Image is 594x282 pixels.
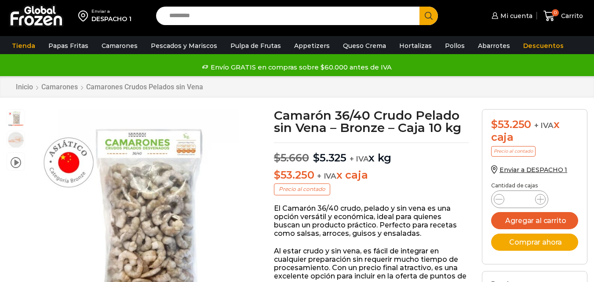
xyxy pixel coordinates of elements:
[419,7,438,25] button: Search button
[511,193,528,205] input: Product quantity
[491,183,578,189] p: Cantidad de cajas
[541,6,585,26] a: 0 Carrito
[91,15,131,23] div: DESPACHO 1
[395,37,436,54] a: Hortalizas
[441,37,469,54] a: Pollos
[339,37,390,54] a: Queso Crema
[91,8,131,15] div: Enviar a
[274,169,469,182] p: x caja
[498,11,532,20] span: Mi cuenta
[317,172,336,180] span: + IVA
[274,204,469,238] p: El Camarón 36/40 crudo, pelado y sin vena es una opción versátil y económica, ideal para quienes ...
[474,37,514,54] a: Abarrotes
[7,37,40,54] a: Tienda
[313,151,320,164] span: $
[491,118,531,131] bdi: 53.250
[491,118,578,144] div: x caja
[519,37,568,54] a: Descuentos
[7,131,25,149] span: 36/40 rpd bronze
[552,9,559,16] span: 0
[491,234,578,251] button: Comprar ahora
[491,166,567,174] a: Enviar a DESPACHO 1
[534,121,554,130] span: + IVA
[559,11,583,20] span: Carrito
[7,110,25,127] span: Camaron 36/40 RPD Bronze
[499,166,567,174] span: Enviar a DESPACHO 1
[15,83,204,91] nav: Breadcrumb
[41,83,78,91] a: Camarones
[97,37,142,54] a: Camarones
[146,37,222,54] a: Pescados y Mariscos
[274,143,469,165] p: x kg
[350,154,369,163] span: + IVA
[274,168,314,181] bdi: 53.250
[274,151,309,164] bdi: 5.660
[44,37,93,54] a: Papas Fritas
[491,146,536,157] p: Precio al contado
[274,183,330,195] p: Precio al contado
[274,168,281,181] span: $
[274,109,469,134] h1: Camarón 36/40 Crudo Pelado sin Vena – Bronze – Caja 10 kg
[489,7,532,25] a: Mi cuenta
[226,37,285,54] a: Pulpa de Frutas
[290,37,334,54] a: Appetizers
[491,118,498,131] span: $
[15,83,33,91] a: Inicio
[78,8,91,23] img: address-field-icon.svg
[274,151,281,164] span: $
[86,83,204,91] a: Camarones Crudos Pelados sin Vena
[313,151,346,164] bdi: 5.325
[491,212,578,229] button: Agregar al carrito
